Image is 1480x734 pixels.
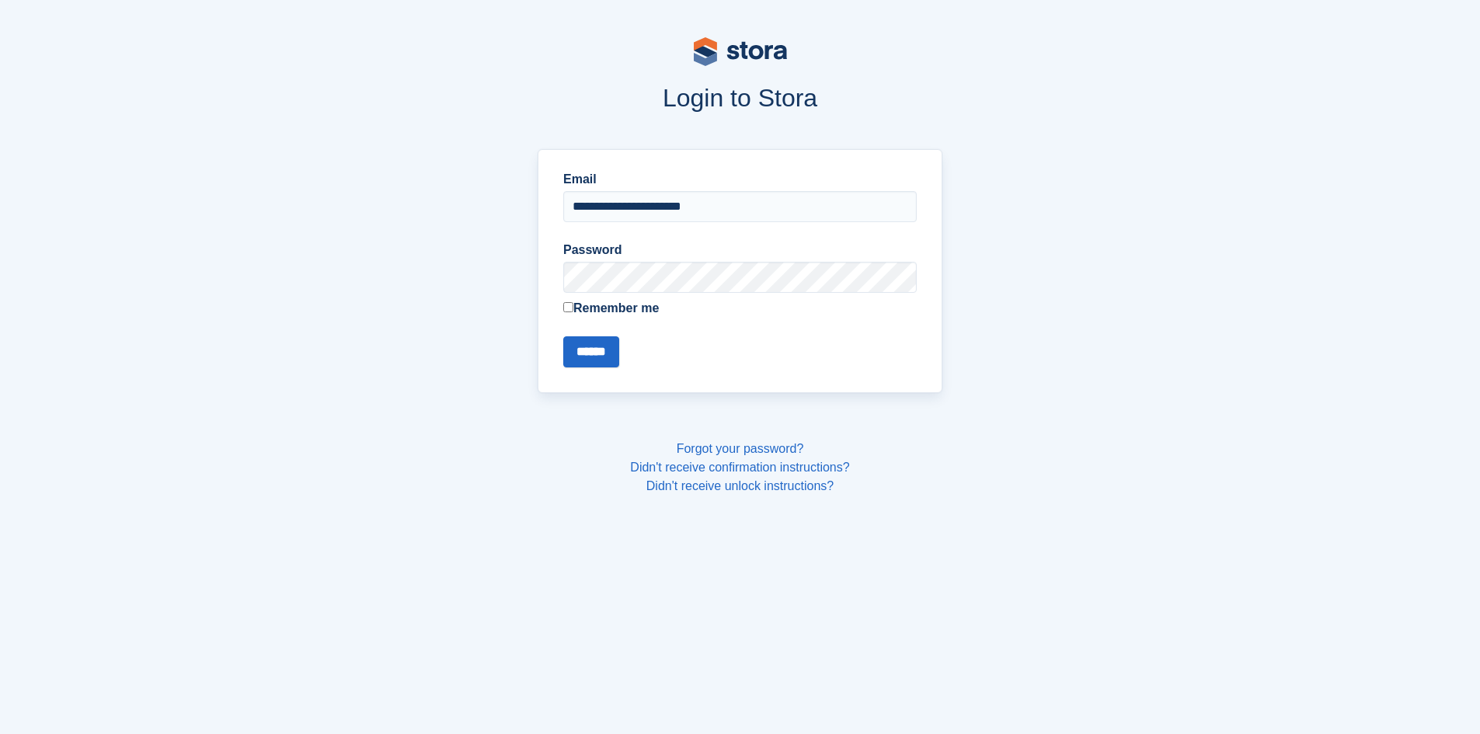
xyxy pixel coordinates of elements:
[563,241,917,259] label: Password
[694,37,787,66] img: stora-logo-53a41332b3708ae10de48c4981b4e9114cc0af31d8433b30ea865607fb682f29.svg
[563,299,917,318] label: Remember me
[646,479,834,492] a: Didn't receive unlock instructions?
[563,302,573,312] input: Remember me
[677,442,804,455] a: Forgot your password?
[630,461,849,474] a: Didn't receive confirmation instructions?
[242,84,1239,112] h1: Login to Stora
[563,170,917,189] label: Email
